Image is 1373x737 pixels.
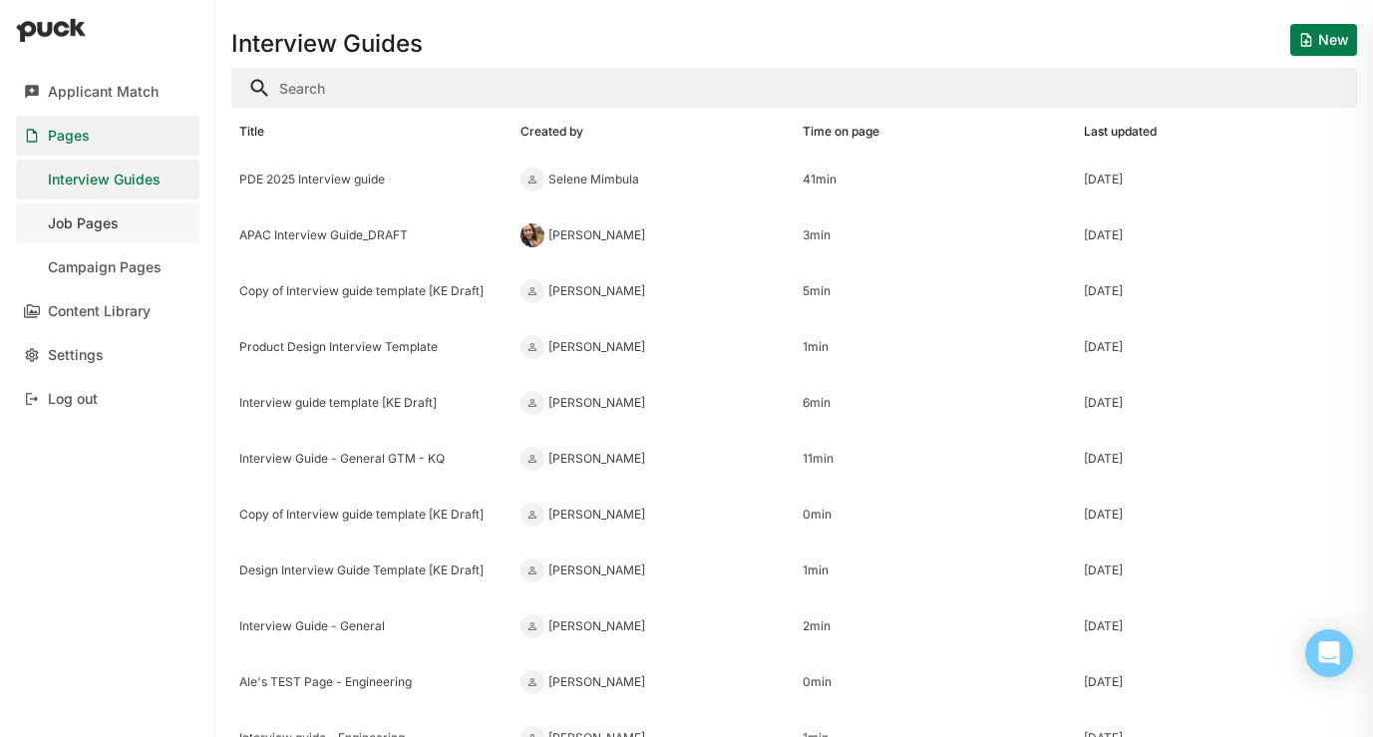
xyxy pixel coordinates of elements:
[803,508,1068,522] div: 0min
[239,284,505,298] div: Copy of Interview guide template [KE Draft]
[239,619,505,633] div: Interview Guide - General
[803,619,1068,633] div: 2min
[803,284,1068,298] div: 5min
[1084,284,1123,298] div: [DATE]
[548,340,645,354] div: [PERSON_NAME]
[239,563,505,577] div: Design Interview Guide Template [KE Draft]
[548,284,645,298] div: [PERSON_NAME]
[16,203,199,243] a: Job Pages
[548,675,645,689] div: [PERSON_NAME]
[231,32,423,56] h1: Interview Guides
[48,84,159,101] div: Applicant Match
[1084,619,1123,633] div: [DATE]
[803,396,1068,410] div: 6min
[239,228,505,242] div: APAC Interview Guide_DRAFT
[548,396,645,410] div: [PERSON_NAME]
[16,291,199,331] a: Content Library
[16,116,199,156] a: Pages
[1305,629,1353,677] div: Open Intercom Messenger
[803,340,1068,354] div: 1min
[548,228,645,242] div: [PERSON_NAME]
[548,173,639,186] div: Selene Mimbula
[16,160,199,199] a: Interview Guides
[520,125,583,139] div: Created by
[48,128,90,145] div: Pages
[1084,508,1123,522] div: [DATE]
[803,452,1068,466] div: 11min
[548,508,645,522] div: [PERSON_NAME]
[803,173,1068,186] div: 41min
[1084,173,1123,186] div: [DATE]
[48,303,151,320] div: Content Library
[803,125,879,139] div: Time on page
[548,452,645,466] div: [PERSON_NAME]
[48,215,119,232] div: Job Pages
[1084,228,1123,242] div: [DATE]
[239,508,505,522] div: Copy of Interview guide template [KE Draft]
[548,563,645,577] div: [PERSON_NAME]
[1084,452,1123,466] div: [DATE]
[239,396,505,410] div: Interview guide template [KE Draft]
[16,247,199,287] a: Campaign Pages
[48,391,98,408] div: Log out
[16,72,199,112] a: Applicant Match
[48,172,161,188] div: Interview Guides
[1084,340,1123,354] div: [DATE]
[1084,396,1123,410] div: [DATE]
[48,259,162,276] div: Campaign Pages
[239,173,505,186] div: PDE 2025 Interview guide
[239,125,264,139] div: Title
[1290,24,1357,56] button: New
[1084,125,1157,139] div: Last updated
[1084,563,1123,577] div: [DATE]
[239,340,505,354] div: Product Design Interview Template
[803,675,1068,689] div: 0min
[16,335,199,375] a: Settings
[239,675,505,689] div: Ale's TEST Page - Engineering
[548,619,645,633] div: [PERSON_NAME]
[239,452,505,466] div: Interview Guide - General GTM - KQ
[1084,675,1123,689] div: [DATE]
[803,563,1068,577] div: 1min
[48,347,104,364] div: Settings
[803,228,1068,242] div: 3min
[231,68,1357,108] input: Search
